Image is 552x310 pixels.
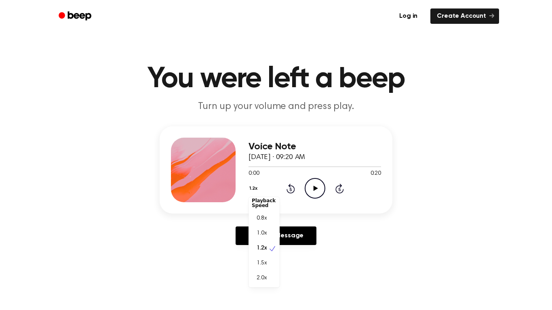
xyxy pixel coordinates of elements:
span: 1.5x [257,259,267,268]
div: Playback Speed [249,195,280,211]
div: 1.2x [249,197,280,287]
span: 1.0x [257,229,267,238]
span: 2.0x [257,274,267,283]
button: 1.2x [249,182,260,195]
span: 1.2x [257,244,267,253]
span: 0.8x [257,214,267,223]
